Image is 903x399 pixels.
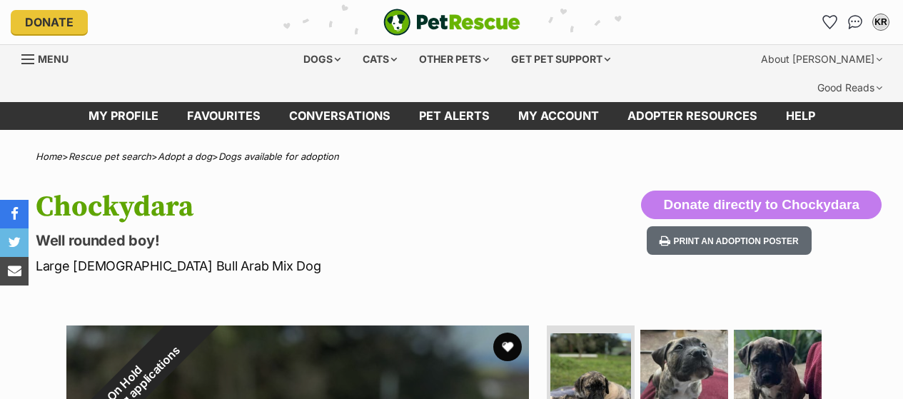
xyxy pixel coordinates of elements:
[641,191,882,219] button: Donate directly to Chockydara
[173,102,275,130] a: Favourites
[647,226,811,256] button: Print an adoption poster
[36,256,552,276] p: Large [DEMOGRAPHIC_DATA] Bull Arab Mix Dog
[844,11,867,34] a: Conversations
[493,333,522,361] button: favourite
[36,191,552,223] h1: Chockydara
[69,151,151,162] a: Rescue pet search
[772,102,829,130] a: Help
[158,151,212,162] a: Adopt a dog
[353,45,407,74] div: Cats
[293,45,350,74] div: Dogs
[613,102,772,130] a: Adopter resources
[21,45,79,71] a: Menu
[504,102,613,130] a: My account
[818,11,841,34] a: Favourites
[869,11,892,34] button: My account
[751,45,892,74] div: About [PERSON_NAME]
[807,74,892,102] div: Good Reads
[38,53,69,65] span: Menu
[818,11,892,34] ul: Account quick links
[36,231,552,251] p: Well rounded boy!
[405,102,504,130] a: Pet alerts
[218,151,339,162] a: Dogs available for adoption
[383,9,520,36] img: logo-e224e6f780fb5917bec1dbf3a21bbac754714ae5b6737aabdf751b685950b380.svg
[383,9,520,36] a: PetRescue
[501,45,620,74] div: Get pet support
[36,151,62,162] a: Home
[11,10,88,34] a: Donate
[275,102,405,130] a: conversations
[409,45,499,74] div: Other pets
[74,102,173,130] a: My profile
[848,15,863,29] img: chat-41dd97257d64d25036548639549fe6c8038ab92f7586957e7f3b1b290dea8141.svg
[874,15,888,29] div: KR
